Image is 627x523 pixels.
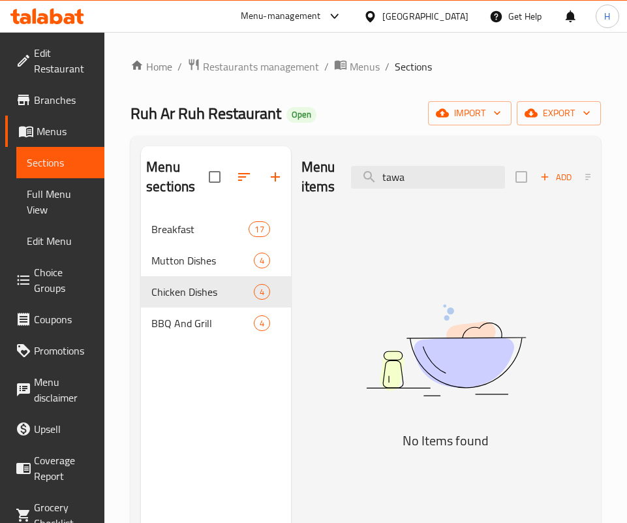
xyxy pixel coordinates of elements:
[34,343,94,358] span: Promotions
[34,374,94,405] span: Menu disclaimer
[5,37,104,84] a: Edit Restaurant
[141,276,291,308] div: Chicken Dishes4
[141,245,291,276] div: Mutton Dishes4
[141,308,291,339] div: BBQ And Grill4
[151,284,253,300] span: Chicken Dishes
[5,257,104,304] a: Choice Groups
[16,147,104,178] a: Sections
[27,155,94,170] span: Sections
[538,170,573,185] span: Add
[141,214,291,245] div: Breakfast17
[301,157,335,197] h2: Menu items
[130,58,601,75] nav: breadcrumb
[382,9,468,24] div: [GEOGRAPHIC_DATA]
[351,166,505,189] input: search
[187,58,319,75] a: Restaurants management
[34,311,94,327] span: Coupons
[254,286,269,298] span: 4
[203,59,319,74] span: Restaurants management
[34,45,94,76] span: Edit Restaurant
[34,264,94,296] span: Choice Groups
[151,253,253,268] span: Mutton Dishes
[5,304,104,335] a: Coupons
[438,105,501,121] span: import
[535,167,577,187] button: Add
[27,186,94,217] span: Full Menu View
[146,157,209,197] h2: Menu sections
[428,101,512,125] button: import
[254,255,269,267] span: 4
[286,109,316,120] span: Open
[151,221,249,237] span: Breakfast
[517,101,601,125] button: export
[27,233,94,249] span: Edit Menu
[151,315,253,331] span: BBQ And Grill
[334,58,380,75] a: Menus
[301,274,590,427] img: dish.svg
[385,59,390,74] li: /
[5,413,104,445] a: Upsell
[34,92,94,108] span: Branches
[141,208,291,344] nav: Menu sections
[604,9,610,24] span: H
[34,452,94,484] span: Coverage Report
[5,84,104,116] a: Branches
[350,59,380,74] span: Menus
[130,59,172,74] a: Home
[16,225,104,257] a: Edit Menu
[34,421,94,437] span: Upsell
[249,223,269,236] span: 17
[301,430,590,451] h5: No Items found
[395,59,432,74] span: Sections
[5,366,104,413] a: Menu disclaimer
[37,123,94,139] span: Menus
[16,178,104,225] a: Full Menu View
[5,335,104,366] a: Promotions
[5,445,104,492] a: Coverage Report
[527,105,590,121] span: export
[130,99,281,128] span: Ruh Ar Ruh Restaurant
[241,8,321,24] div: Menu-management
[324,59,329,74] li: /
[177,59,182,74] li: /
[5,116,104,147] a: Menus
[254,317,269,330] span: 4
